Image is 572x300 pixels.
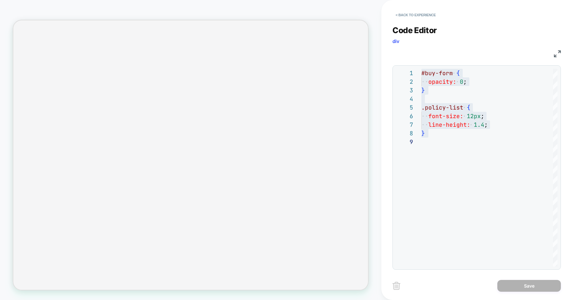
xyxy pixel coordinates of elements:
[460,78,463,85] span: 0
[396,77,413,86] div: 2
[428,121,470,128] span: line-height:
[396,112,413,120] div: 6
[428,112,463,120] span: font-size:
[428,78,456,85] span: opacity:
[396,86,413,95] div: 3
[396,129,413,138] div: 8
[396,69,413,77] div: 1
[392,25,437,35] span: Code Editor
[463,78,467,85] span: ;
[396,120,413,129] div: 7
[421,87,425,94] span: }
[396,103,413,112] div: 5
[484,121,488,128] span: ;
[554,50,561,57] img: fullscreen
[497,280,561,292] button: Save
[421,104,463,111] span: .policy-list
[392,10,439,20] button: < Back to experience
[474,121,484,128] span: 1.4
[456,69,460,77] span: {
[421,130,425,137] span: }
[467,112,481,120] span: 12px
[392,282,400,290] img: delete
[467,104,470,111] span: {
[481,112,484,120] span: ;
[392,38,399,44] span: div
[396,138,413,146] div: 9
[396,95,413,103] div: 4
[13,20,368,289] iframe: To enrich screen reader interactions, please activate Accessibility in Grammarly extension settings
[421,69,453,77] span: #buy-form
